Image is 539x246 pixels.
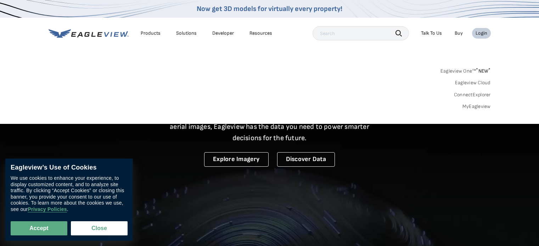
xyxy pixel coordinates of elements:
div: Eagleview’s Use of Cookies [11,164,128,172]
a: ConnectExplorer [454,92,491,98]
a: Explore Imagery [204,152,269,167]
div: Solutions [176,30,197,36]
div: Resources [249,30,272,36]
a: Developer [212,30,234,36]
a: Buy [455,30,463,36]
div: We use cookies to enhance your experience, to display customized content, and to analyze site tra... [11,175,128,212]
a: Discover Data [277,152,335,167]
a: Eagleview One™*NEW* [440,66,491,74]
a: Eagleview Cloud [455,80,491,86]
button: Close [71,221,128,235]
input: Search [313,26,409,40]
a: Privacy Policies [28,206,67,212]
button: Accept [11,221,67,235]
a: MyEagleview [462,103,491,110]
a: Now get 3D models for virtually every property! [197,5,342,13]
div: Talk To Us [421,30,442,36]
p: A new era starts here. Built on more than 3.5 billion high-resolution aerial images, Eagleview ha... [161,110,378,144]
div: Login [476,30,487,36]
span: NEW [476,68,490,74]
div: Products [141,30,161,36]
